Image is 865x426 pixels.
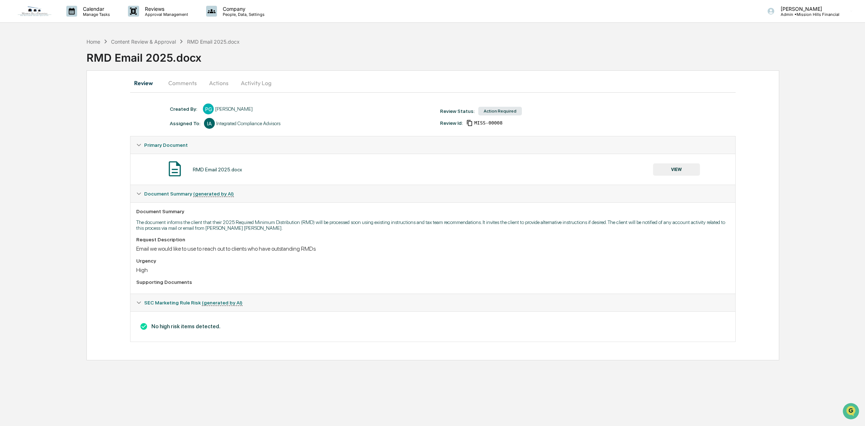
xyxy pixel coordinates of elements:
[130,202,735,294] div: Document Summary (generated by AI)
[144,142,188,148] span: Primary Document
[77,6,114,12] p: Calendar
[144,300,243,306] span: SEC Marketing Rule Risk
[474,120,502,126] span: f11bb1ef-7363-4165-8676-d0a59cea3197
[130,154,735,185] div: Primary Document
[170,120,200,126] div: Assigned To:
[203,74,235,92] button: Actions
[25,55,118,62] div: Start new chat
[77,12,114,17] p: Manage Tasks
[139,12,192,17] p: Approval Management
[136,245,729,252] div: Email we would like to use to reach out to clients who have outstanding RMDs
[202,300,243,306] u: (generated by AI)
[4,102,48,115] a: 🔎Data Lookup
[7,92,13,97] div: 🖐️
[7,15,131,27] p: How can we help?
[144,191,234,197] span: Document Summary
[216,120,280,126] div: Integrated Compliance Advisors
[136,258,729,264] div: Urgency
[193,167,242,172] div: RMD Email 2025.docx
[217,12,268,17] p: People, Data, Settings
[136,208,729,214] div: Document Summary
[136,237,729,242] div: Request Description
[217,6,268,12] p: Company
[136,219,729,231] p: The document informs the client that their 2025 Required Minimum Distribution (RMD) will be proce...
[7,105,13,111] div: 🔎
[136,322,729,330] h3: No high risk items detected.
[166,160,184,178] img: Document Icon
[4,88,49,101] a: 🖐️Preclearance
[72,122,87,128] span: Pylon
[136,279,729,285] div: Supporting Documents
[440,120,463,126] div: Review Id:
[130,294,735,311] div: SEC Marketing Rule Risk (generated by AI)
[187,39,240,45] div: RMD Email 2025.docx
[86,39,100,45] div: Home
[130,74,163,92] button: Review
[193,191,234,197] u: (generated by AI)
[7,55,20,68] img: 1746055101610-c473b297-6a78-478c-a979-82029cc54cd1
[52,92,58,97] div: 🗄️
[204,118,215,129] div: IA
[170,106,199,112] div: Created By: ‎ ‎
[130,311,735,342] div: Document Summary (generated by AI)
[25,62,91,68] div: We're available if you need us!
[203,104,214,114] div: PG
[775,6,839,12] p: [PERSON_NAME]
[17,6,52,17] img: logo
[86,45,865,64] div: RMD Email 2025.docx
[775,12,839,17] p: Admin • Mission Hills Financial
[130,185,735,202] div: Document Summary (generated by AI)
[130,74,736,92] div: secondary tabs example
[478,107,522,115] div: Action Required
[59,91,89,98] span: Attestations
[653,163,700,176] button: VIEW
[136,267,729,273] div: High
[111,39,176,45] div: Content Review & Approval
[139,6,192,12] p: Reviews
[235,74,277,92] button: Activity Log
[130,136,735,154] div: Primary Document
[49,88,92,101] a: 🗄️Attestations
[14,105,45,112] span: Data Lookup
[440,108,475,114] div: Review Status:
[215,106,253,112] div: [PERSON_NAME]
[163,74,203,92] button: Comments
[123,57,131,66] button: Start new chat
[842,402,861,422] iframe: Open customer support
[51,122,87,128] a: Powered byPylon
[14,91,46,98] span: Preclearance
